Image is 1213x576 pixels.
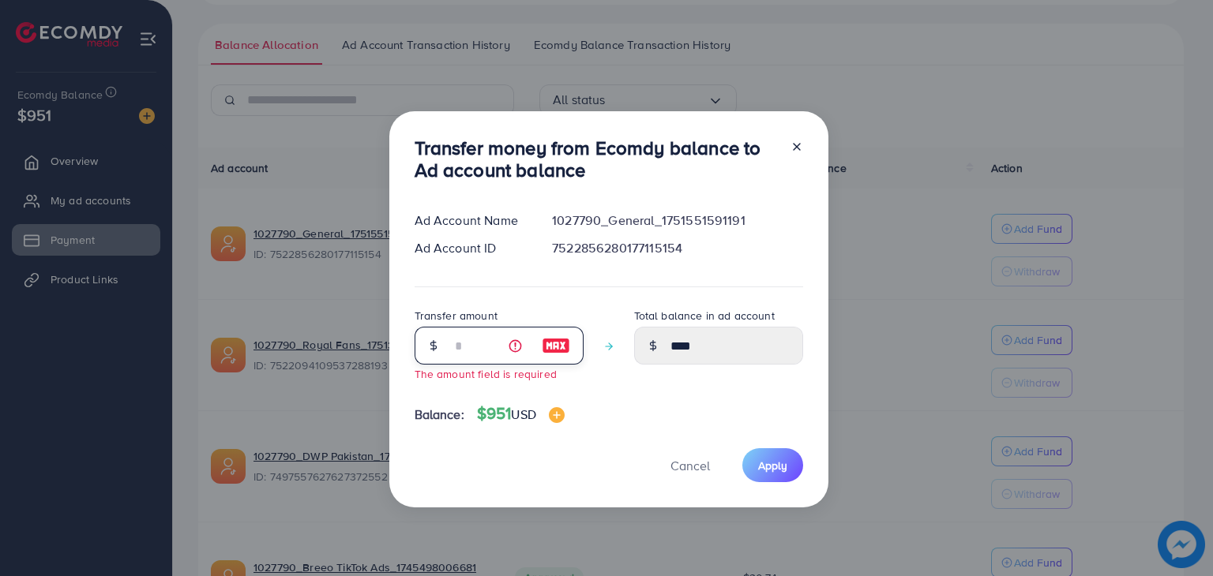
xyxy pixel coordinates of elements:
[402,211,540,230] div: Ad Account Name
[511,406,535,423] span: USD
[539,211,815,230] div: 1027790_General_1751551591191
[634,308,775,324] label: Total balance in ad account
[742,448,803,482] button: Apply
[402,239,540,257] div: Ad Account ID
[539,239,815,257] div: 7522856280177115154
[415,137,778,182] h3: Transfer money from Ecomdy balance to Ad account balance
[415,366,557,381] small: The amount field is required
[415,308,498,324] label: Transfer amount
[477,404,565,424] h4: $951
[549,407,565,423] img: image
[670,457,710,474] span: Cancel
[415,406,464,424] span: Balance:
[651,448,730,482] button: Cancel
[542,336,570,355] img: image
[758,458,787,473] span: Apply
